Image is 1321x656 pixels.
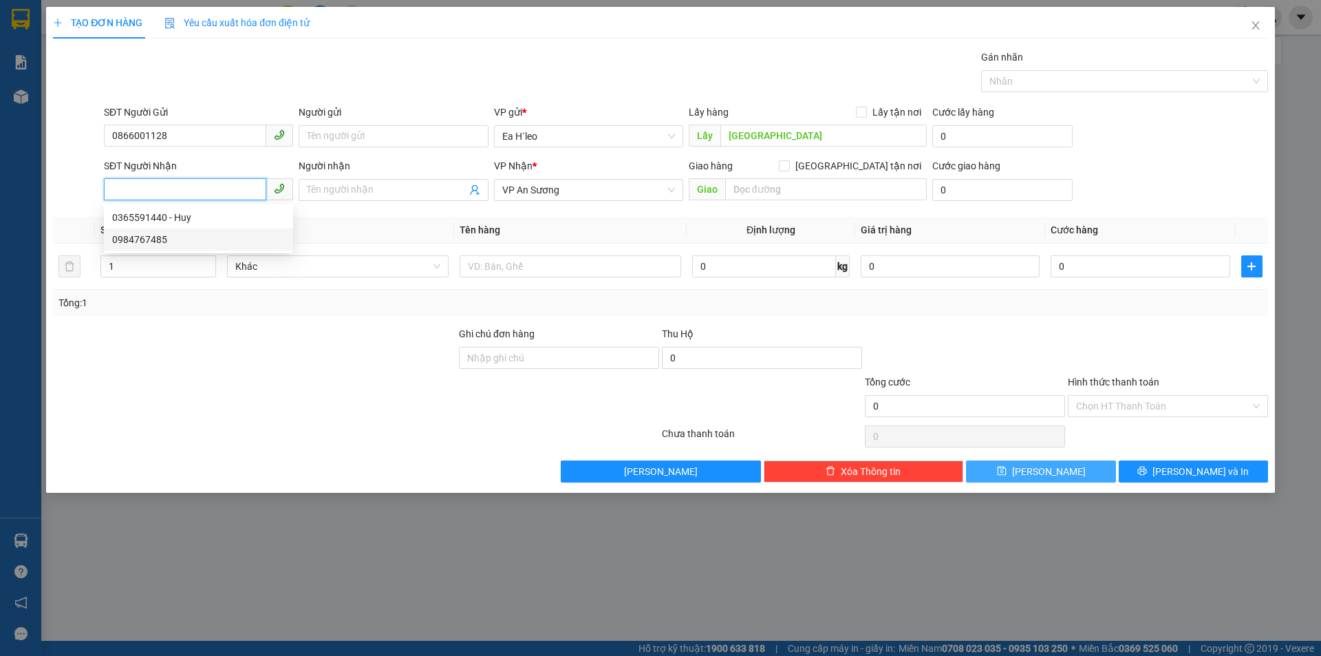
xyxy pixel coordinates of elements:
label: Gán nhãn [981,52,1023,63]
input: Ghi chú đơn hàng [459,347,659,369]
span: phone [274,129,285,140]
span: [PERSON_NAME] và In [1152,464,1249,479]
span: Yêu cầu xuất hóa đơn điện tử [164,17,310,28]
span: Giao [689,178,725,200]
button: deleteXóa Thông tin [764,461,964,483]
input: VD: Bàn, Ghế [460,255,681,277]
div: Tổng: 1 [58,295,510,310]
div: 0984767485 [112,232,285,247]
span: phone [274,183,285,194]
span: delete [826,466,835,477]
div: SĐT Người Nhận [104,158,293,173]
span: kg [836,255,850,277]
span: SL [100,224,111,235]
span: Định lượng [747,224,795,235]
span: [PERSON_NAME] [624,464,698,479]
div: Người gửi [299,105,488,120]
span: Thu Hộ [662,328,694,339]
span: Cước hàng [1051,224,1098,235]
span: user-add [469,184,480,195]
span: Tổng cước [865,377,910,388]
span: plus [1242,261,1262,272]
label: Cước lấy hàng [932,107,994,118]
button: plus [1241,255,1263,277]
img: icon [164,18,175,29]
span: save [997,466,1007,477]
div: 0365591440 - Huy [112,210,285,225]
span: plus [53,18,63,28]
span: printer [1137,466,1147,477]
button: [PERSON_NAME] [561,461,761,483]
button: delete [58,255,80,277]
span: VP An Sương [502,180,675,200]
span: Khác [235,256,440,277]
span: Xóa Thông tin [841,464,901,479]
button: save[PERSON_NAME] [966,461,1115,483]
span: [PERSON_NAME] [1012,464,1086,479]
label: Hình thức thanh toán [1068,377,1159,388]
input: Cước giao hàng [932,179,1073,201]
span: Ea H`leo [502,126,675,147]
label: Cước giao hàng [932,160,1000,171]
div: 0984767485 [104,229,293,251]
span: Lấy hàng [689,107,729,118]
div: Chưa thanh toán [660,426,863,450]
button: printer[PERSON_NAME] và In [1119,461,1268,483]
span: Giá trị hàng [861,224,912,235]
input: Dọc đường [725,178,927,200]
input: Dọc đường [720,125,927,147]
span: close [1250,20,1261,31]
div: 0365591440 - Huy [104,207,293,229]
button: Close [1236,7,1275,45]
div: SĐT Người Gửi [104,105,293,120]
span: Giao hàng [689,160,733,171]
label: Ghi chú đơn hàng [459,328,535,339]
input: Cước lấy hàng [932,125,1073,147]
span: Lấy tận nơi [867,105,927,120]
div: Người nhận [299,158,488,173]
span: VP Nhận [494,160,533,171]
span: Tên hàng [460,224,500,235]
span: Lấy [689,125,720,147]
div: VP gửi [494,105,683,120]
span: TẠO ĐƠN HÀNG [53,17,142,28]
span: [GEOGRAPHIC_DATA] tận nơi [790,158,927,173]
input: 0 [861,255,1040,277]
